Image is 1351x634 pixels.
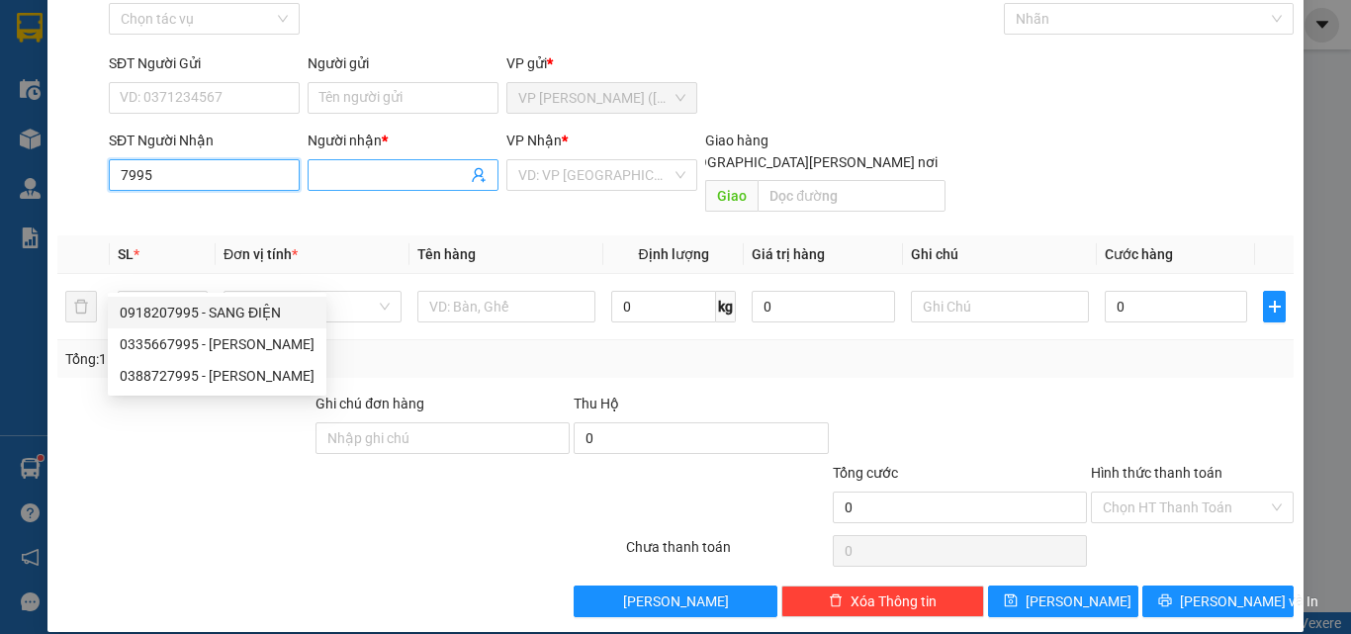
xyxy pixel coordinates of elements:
[224,246,298,262] span: Đơn vị tính
[518,83,685,113] span: VP Trần Phú (Hàng)
[308,130,498,151] div: Người nhận
[120,302,315,323] div: 0918207995 - SANG ĐIỆN
[1158,593,1172,609] span: printer
[851,590,937,612] span: Xóa Thông tin
[506,133,562,148] span: VP Nhận
[1142,586,1294,617] button: printer[PERSON_NAME] và In
[308,52,498,74] div: Người gửi
[108,328,326,360] div: 0335667995 - KHẮC DUY
[417,291,595,322] input: VD: Bàn, Ghế
[705,180,758,212] span: Giao
[471,167,487,183] span: user-add
[120,365,315,387] div: 0388727995 - [PERSON_NAME]
[911,291,1089,322] input: Ghi Chú
[66,11,229,30] strong: BIÊN NHẬN GỬI HÀNG
[65,348,523,370] div: Tổng: 1
[315,422,570,454] input: Ghi chú đơn hàng
[903,235,1097,274] th: Ghi chú
[108,360,326,392] div: 0388727995 - MỘNG TAM
[781,586,984,617] button: deleteXóa Thông tin
[1180,590,1318,612] span: [PERSON_NAME] và In
[758,180,946,212] input: Dọc đường
[1004,593,1018,609] span: save
[705,133,768,148] span: Giao hàng
[120,333,315,355] div: 0335667995 - [PERSON_NAME]
[829,593,843,609] span: delete
[8,107,126,126] span: 0889801067 -
[417,246,476,262] span: Tên hàng
[109,130,300,151] div: SĐT Người Nhận
[988,586,1139,617] button: save[PERSON_NAME]
[8,39,289,76] p: GỬI:
[623,590,729,612] span: [PERSON_NAME]
[315,396,424,411] label: Ghi chú đơn hàng
[1091,465,1222,481] label: Hình thức thanh toán
[668,151,946,173] span: [GEOGRAPHIC_DATA][PERSON_NAME] nơi
[752,291,894,322] input: 0
[574,396,619,411] span: Thu Hộ
[752,246,825,262] span: Giá trị hàng
[55,85,192,104] span: VP Trà Vinh (Hàng)
[1263,291,1286,322] button: plus
[108,297,326,328] div: 0918207995 - SANG ĐIỆN
[118,246,134,262] span: SL
[235,292,390,321] span: Khác
[638,246,708,262] span: Định lượng
[65,291,97,322] button: delete
[1026,590,1131,612] span: [PERSON_NAME]
[1105,246,1173,262] span: Cước hàng
[8,39,184,76] span: VP [PERSON_NAME] ([GEOGRAPHIC_DATA]) -
[106,107,126,126] span: VY
[716,291,736,322] span: kg
[51,129,173,147] span: KO BAO BỂ ƯỚT
[833,465,898,481] span: Tổng cước
[506,52,697,74] div: VP gửi
[8,129,173,147] span: GIAO:
[574,586,776,617] button: [PERSON_NAME]
[1264,299,1285,315] span: plus
[8,85,289,104] p: NHẬN:
[624,536,831,571] div: Chưa thanh toán
[109,52,300,74] div: SĐT Người Gửi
